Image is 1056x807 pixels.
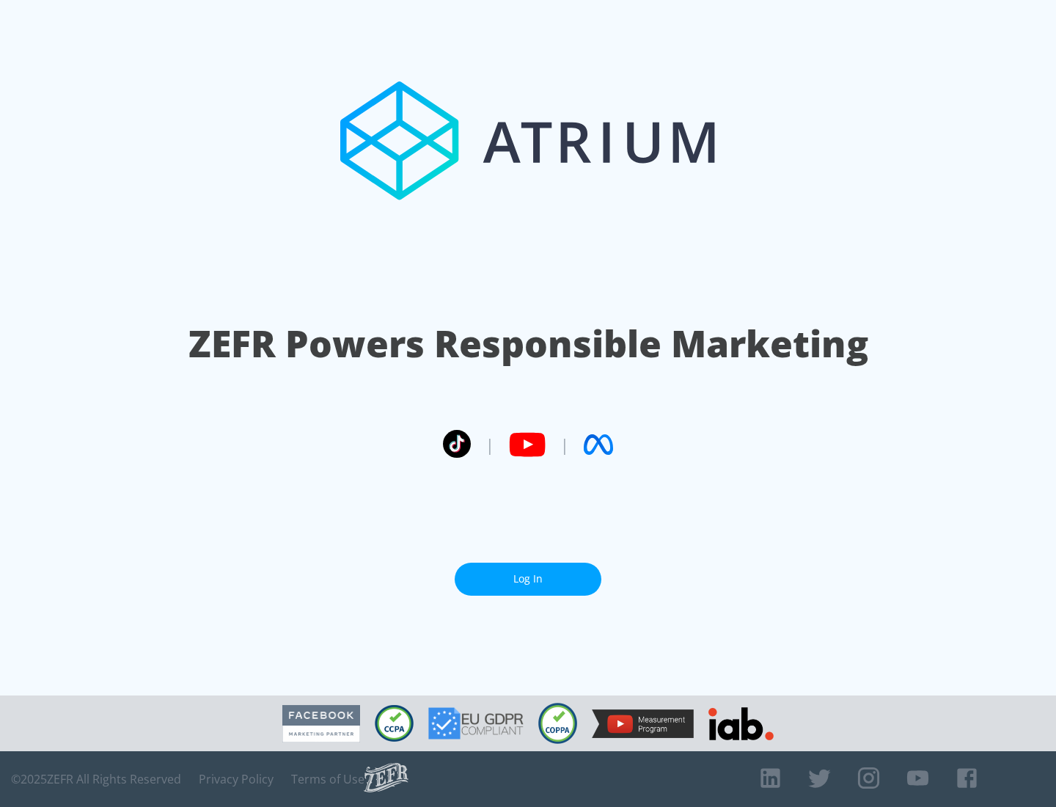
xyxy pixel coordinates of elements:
img: IAB [708,707,774,740]
img: COPPA Compliant [538,703,577,744]
h1: ZEFR Powers Responsible Marketing [188,318,868,369]
span: | [485,434,494,456]
a: Privacy Policy [199,772,274,786]
img: YouTube Measurement Program [592,709,694,738]
span: | [560,434,569,456]
a: Terms of Use [291,772,364,786]
a: Log In [455,563,601,596]
img: CCPA Compliant [375,705,414,742]
img: Facebook Marketing Partner [282,705,360,742]
span: © 2025 ZEFR All Rights Reserved [11,772,181,786]
img: GDPR Compliant [428,707,524,740]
